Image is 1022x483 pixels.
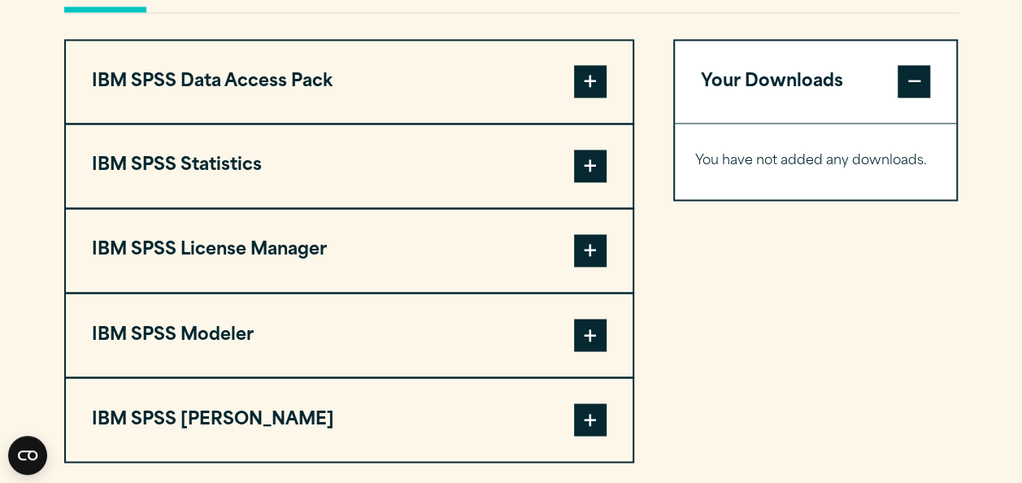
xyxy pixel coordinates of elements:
[66,294,633,376] button: IBM SPSS Modeler
[66,41,633,124] button: IBM SPSS Data Access Pack
[66,209,633,292] button: IBM SPSS License Manager
[675,123,957,199] div: Your Downloads
[66,124,633,207] button: IBM SPSS Statistics
[675,41,957,124] button: Your Downloads
[66,378,633,461] button: IBM SPSS [PERSON_NAME]
[8,436,47,475] button: Open CMP widget
[695,150,937,173] p: You have not added any downloads.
